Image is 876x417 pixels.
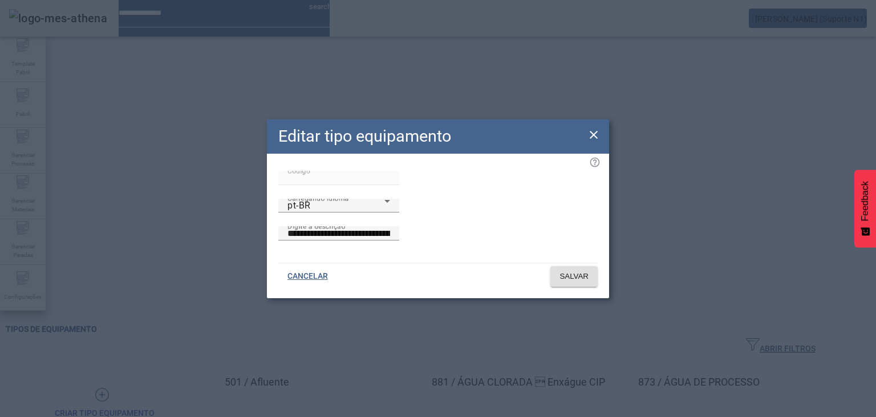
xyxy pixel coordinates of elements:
[860,181,870,221] span: Feedback
[287,166,310,174] mat-label: Código
[854,170,876,247] button: Feedback - Mostrar pesquisa
[278,266,337,287] button: CANCELAR
[550,266,598,287] button: SALVAR
[559,271,589,282] span: SALVAR
[287,271,328,282] span: CANCELAR
[278,124,451,149] h2: Editar tipo equipamento
[287,200,311,211] span: pt-BR
[287,222,345,230] mat-label: Digite a descrição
